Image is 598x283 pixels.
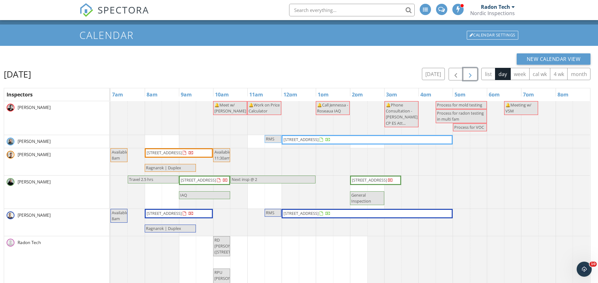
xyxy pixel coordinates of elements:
span: [STREET_ADDRESS] [147,210,182,216]
span: IAQ [180,192,187,198]
iframe: Intercom live chat [577,262,592,277]
span: Radon Tech [16,239,42,246]
a: SPECTORA [79,8,149,22]
img: thumbnail_nordic_29a1592.jpg [7,211,14,219]
span: 🔔Call Jennessa - Roseaua IAQ [317,102,348,114]
span: Next insp @ 2 [232,177,257,182]
span: SPECTORA [98,3,149,16]
img: nordichomeinsp0002rt.jpg [7,104,14,112]
span: General Inspection [351,192,371,204]
a: 7am [110,90,125,100]
span: 🔔Meet w/ [PERSON_NAME] [214,102,246,114]
span: Travel 2.5 hrs [129,177,153,182]
span: [PERSON_NAME] [16,179,52,185]
span: RMS [266,136,274,142]
a: 11am [248,90,265,100]
span: Ragnarok | Duplex [146,165,181,171]
a: 7pm [521,90,536,100]
a: 10am [213,90,230,100]
a: 6pm [487,90,501,100]
span: 🔔Phone Consultation - [PERSON_NAME], CP ES Att... [386,102,418,126]
span: RMS [266,210,274,215]
span: Process for radon testing in multi fam [437,110,484,122]
span: [STREET_ADDRESS] [352,177,387,183]
button: cal wk [529,68,551,80]
button: [DATE] [422,68,445,80]
span: Process for mold testing [437,102,482,108]
div: Calendar Settings [467,31,518,40]
button: New Calendar View [517,53,591,65]
a: 5pm [453,90,467,100]
button: week [510,68,530,80]
button: Previous day [449,68,463,81]
span: [PERSON_NAME] [16,104,52,111]
a: 2pm [350,90,364,100]
img: ben_zerr_2021.jpg2.jpg [7,178,14,186]
a: 4pm [419,90,433,100]
span: 🔔Work on Price Calculator [249,102,280,114]
span: Inspectors [7,91,33,98]
input: Search everything... [289,4,415,16]
span: Process for VOC [454,124,484,130]
span: [STREET_ADDRESS] [181,177,216,183]
span: Available 8am [112,210,128,221]
h2: [DATE] [4,68,31,80]
button: Next day [463,68,478,81]
a: 8am [145,90,159,100]
h1: Calendar [79,30,519,41]
span: 10 [590,262,597,267]
button: day [495,68,511,80]
span: [PERSON_NAME] [16,212,52,218]
img: benappel2.png [7,138,14,145]
a: 3pm [385,90,399,100]
a: 8pm [556,90,570,100]
span: [PERSON_NAME] [16,138,52,144]
span: [STREET_ADDRESS] [283,210,319,216]
a: 12pm [282,90,299,100]
a: 9am [179,90,193,100]
button: list [481,68,495,80]
span: [STREET_ADDRESS] [283,137,319,142]
div: Nordic Inspections [470,10,515,16]
a: 1pm [316,90,330,100]
button: month [567,68,590,80]
span: Available 11:30am [214,149,231,161]
div: Radon Tech [481,4,510,10]
span: 🔔Meeting w/ VSM [505,102,531,114]
button: 4 wk [550,68,568,80]
span: [PERSON_NAME] [16,151,52,158]
span: RD [PERSON_NAME] ([STREET_ADDRESS]) [214,237,252,255]
img: The Best Home Inspection Software - Spectora [79,3,93,17]
img: thumbnail_nordic__29a1584.jpg [7,151,14,159]
span: [STREET_ADDRESS] [147,150,182,155]
a: Calendar Settings [466,30,519,40]
img: default-user-f0147aede5fd5fa78ca7ade42f37bd4542148d508eef1c3d3ea960f66861d68b.jpg [7,239,14,247]
span: Available 8am [112,149,128,161]
span: Ragnarok | Duplex [146,226,181,231]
